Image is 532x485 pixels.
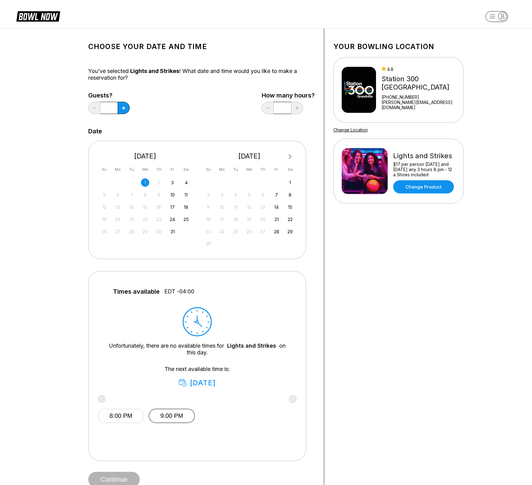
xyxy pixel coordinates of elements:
[114,165,122,174] div: Mo
[231,203,240,211] div: Not available Tuesday, November 11th, 2025
[218,215,226,223] div: Not available Monday, November 17th, 2025
[202,152,297,160] div: [DATE]
[259,203,267,211] div: Not available Thursday, November 13th, 2025
[127,165,136,174] div: Tu
[245,227,253,236] div: Not available Wednesday, November 26th, 2025
[168,178,177,187] div: Choose Friday, October 3rd, 2025
[245,191,253,199] div: Not available Wednesday, November 5th, 2025
[227,342,276,349] a: Lights and Strikes
[141,215,149,223] div: Not available Wednesday, October 22nd, 2025
[231,165,240,174] div: Tu
[141,165,149,174] div: We
[98,152,193,160] div: [DATE]
[382,94,461,100] div: [PHONE_NUMBER]
[182,191,190,199] div: Choose Saturday, October 11th, 2025
[393,152,455,160] div: Lights and Strikes
[100,227,108,236] div: Not available Sunday, October 26th, 2025
[272,165,281,174] div: Fr
[286,178,294,187] div: Choose Saturday, November 1st, 2025
[127,203,136,211] div: Not available Tuesday, October 14th, 2025
[114,227,122,236] div: Not available Monday, October 27th, 2025
[130,68,179,74] span: Lights and Strikes
[272,191,281,199] div: Choose Friday, November 7th, 2025
[204,191,212,199] div: Not available Sunday, November 2nd, 2025
[342,67,376,113] img: Station 300 Grandville
[204,227,212,236] div: Not available Sunday, November 23rd, 2025
[231,191,240,199] div: Not available Tuesday, November 4th, 2025
[164,288,194,295] span: EDT -04:00
[286,227,294,236] div: Choose Saturday, November 29th, 2025
[333,42,464,51] h1: Your bowling location
[99,178,191,236] div: month 2025-10
[168,215,177,223] div: Choose Friday, October 24th, 2025
[204,239,212,248] div: Not available Sunday, November 30th, 2025
[114,215,122,223] div: Not available Monday, October 20th, 2025
[382,75,461,91] div: Station 300 [GEOGRAPHIC_DATA]
[155,165,163,174] div: Th
[218,227,226,236] div: Not available Monday, November 24th, 2025
[393,180,454,193] a: Change Product
[272,203,281,211] div: Choose Friday, November 14th, 2025
[231,227,240,236] div: Not available Tuesday, November 25th, 2025
[168,191,177,199] div: Choose Friday, October 10th, 2025
[179,379,216,387] div: [DATE]
[203,178,295,248] div: month 2025-11
[245,203,253,211] div: Not available Wednesday, November 12th, 2025
[204,215,212,223] div: Not available Sunday, November 16th, 2025
[342,148,388,194] img: Lights and Strikes
[245,165,253,174] div: We
[182,215,190,223] div: Choose Saturday, October 25th, 2025
[286,203,294,211] div: Choose Saturday, November 15th, 2025
[155,191,163,199] div: Not available Thursday, October 9th, 2025
[113,288,160,295] span: Times available
[127,215,136,223] div: Not available Tuesday, October 21st, 2025
[114,191,122,199] div: Not available Monday, October 6th, 2025
[245,215,253,223] div: Not available Wednesday, November 19th, 2025
[218,165,226,174] div: Mo
[182,178,190,187] div: Choose Saturday, October 4th, 2025
[127,227,136,236] div: Not available Tuesday, October 28th, 2025
[168,165,177,174] div: Fr
[382,100,461,110] a: [PERSON_NAME][EMAIL_ADDRESS][DOMAIN_NAME]
[88,68,315,81] div: You’ve selected ! What date and time would you like to make a reservation for?
[155,227,163,236] div: Not available Thursday, October 30th, 2025
[218,203,226,211] div: Not available Monday, November 10th, 2025
[218,191,226,199] div: Not available Monday, November 3rd, 2025
[127,191,136,199] div: Not available Tuesday, October 7th, 2025
[231,215,240,223] div: Not available Tuesday, November 18th, 2025
[285,152,295,162] button: Next Month
[382,67,461,72] div: 4.8
[259,227,267,236] div: Not available Thursday, November 27th, 2025
[168,227,177,236] div: Choose Friday, October 31st, 2025
[182,203,190,211] div: Choose Saturday, October 18th, 2025
[100,191,108,199] div: Not available Sunday, October 5th, 2025
[141,191,149,199] div: Not available Wednesday, October 8th, 2025
[100,203,108,211] div: Not available Sunday, October 12th, 2025
[168,203,177,211] div: Choose Friday, October 17th, 2025
[204,203,212,211] div: Not available Sunday, November 9th, 2025
[286,191,294,199] div: Choose Saturday, November 8th, 2025
[114,203,122,211] div: Not available Monday, October 13th, 2025
[88,92,130,99] label: Guests?
[259,215,267,223] div: Not available Thursday, November 20th, 2025
[107,342,287,356] div: Unfortunately, there are no available times for on this day.
[155,215,163,223] div: Not available Thursday, October 23rd, 2025
[262,92,315,99] label: How many hours?
[204,165,212,174] div: Su
[100,215,108,223] div: Not available Sunday, October 19th, 2025
[88,42,315,51] h1: Choose your Date and time
[272,227,281,236] div: Choose Friday, November 28th, 2025
[155,203,163,211] div: Not available Thursday, October 16th, 2025
[141,178,149,187] div: Not available Wednesday, October 1st, 2025
[393,162,455,177] div: $17 per person [DATE] and [DATE] any 3 hours 8 pm - 12 a Shoes included
[259,165,267,174] div: Th
[333,127,368,132] a: Change Location
[155,178,163,187] div: Not available Thursday, October 2nd, 2025
[141,227,149,236] div: Not available Wednesday, October 29th, 2025
[182,165,190,174] div: Sa
[98,409,144,423] button: 8:00 PM
[88,128,102,135] label: Date
[149,409,195,423] button: 9:00 PM
[259,191,267,199] div: Not available Thursday, November 6th, 2025
[272,215,281,223] div: Choose Friday, November 21st, 2025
